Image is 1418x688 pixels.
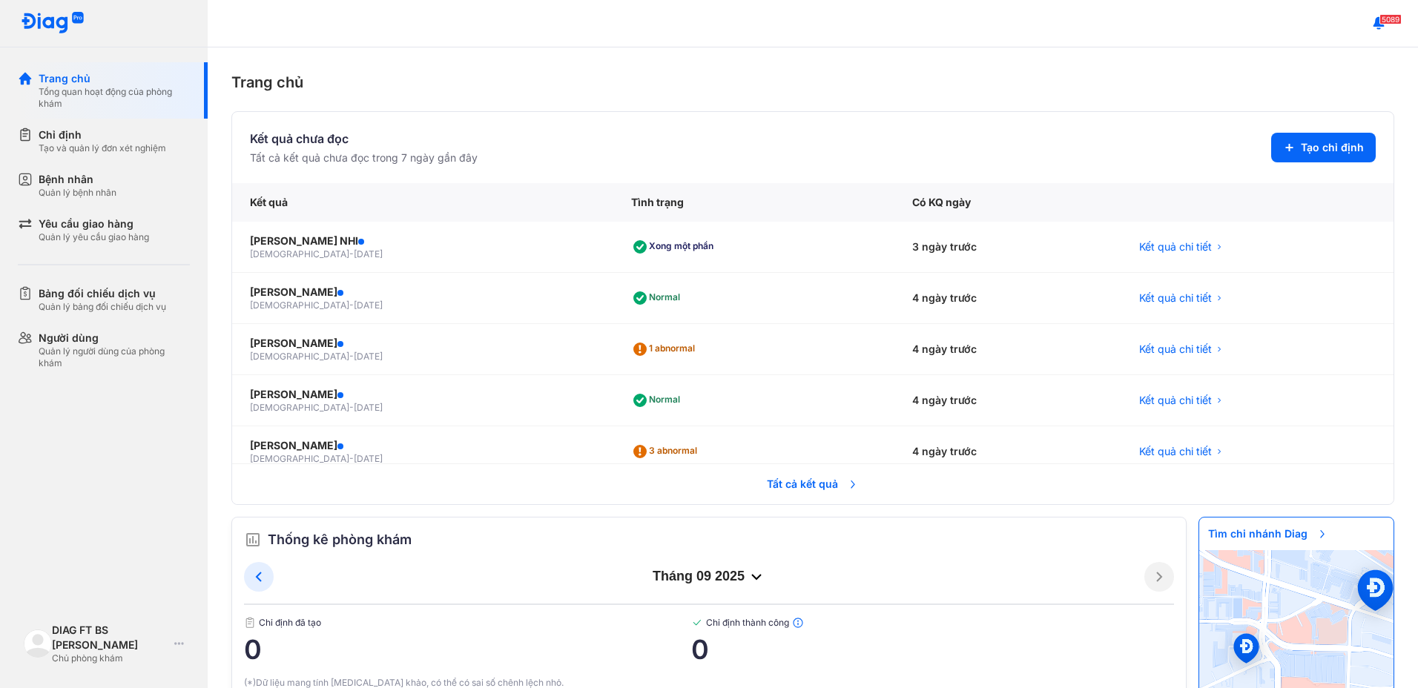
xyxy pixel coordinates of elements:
span: [DATE] [354,248,383,259]
span: Kết quả chi tiết [1139,239,1212,254]
div: Kết quả [232,183,613,222]
span: [DEMOGRAPHIC_DATA] [250,402,349,413]
div: Có KQ ngày [894,183,1121,222]
img: document.50c4cfd0.svg [244,617,256,629]
div: Tổng quan hoạt động của phòng khám [39,86,190,110]
span: Thống kê phòng khám [268,529,412,550]
div: Yêu cầu giao hàng [39,216,149,231]
div: Quản lý bảng đối chiếu dịch vụ [39,301,166,313]
div: Tất cả kết quả chưa đọc trong 7 ngày gần đây [250,150,478,165]
div: [PERSON_NAME] [250,438,596,453]
img: info.7e716105.svg [792,617,804,629]
div: 4 ngày trước [894,375,1121,426]
div: Bảng đối chiếu dịch vụ [39,286,166,301]
div: tháng 09 2025 [274,568,1144,586]
div: Người dùng [39,331,190,345]
span: [DEMOGRAPHIC_DATA] [250,300,349,311]
div: 4 ngày trước [894,324,1121,375]
span: 5089 [1379,14,1402,24]
div: [PERSON_NAME] [250,336,596,351]
div: 3 abnormal [631,440,703,463]
span: [DEMOGRAPHIC_DATA] [250,453,349,464]
span: - [349,453,354,464]
span: Kết quả chi tiết [1139,444,1212,459]
div: Quản lý bệnh nhân [39,187,116,199]
span: Kết quả chi tiết [1139,342,1212,357]
span: Chỉ định đã tạo [244,617,691,629]
span: Tất cả kết quả [758,468,868,500]
span: 0 [691,635,1174,664]
span: [DATE] [354,402,383,413]
span: [DEMOGRAPHIC_DATA] [250,351,349,362]
div: Tình trạng [613,183,894,222]
span: [DATE] [354,453,383,464]
div: Xong một phần [631,235,719,259]
div: Tạo và quản lý đơn xét nghiệm [39,142,166,154]
div: DIAG FT BS [PERSON_NAME] [52,623,168,652]
span: - [349,248,354,259]
img: order.5a6da16c.svg [244,531,262,549]
div: Normal [631,286,686,310]
div: [PERSON_NAME] NHI [250,234,596,248]
div: Trang chủ [231,71,1394,93]
div: Normal [631,388,686,412]
div: Trang chủ [39,71,190,86]
button: Tạo chỉ định [1271,133,1376,162]
div: 4 ngày trước [894,273,1121,324]
img: checked-green.01cc79e0.svg [691,617,703,629]
span: [DEMOGRAPHIC_DATA] [250,248,349,259]
div: Quản lý người dùng của phòng khám [39,345,190,369]
span: Kết quả chi tiết [1139,393,1212,408]
div: Quản lý yêu cầu giao hàng [39,231,149,243]
span: Tìm chi nhánh Diag [1199,517,1337,550]
div: Chủ phòng khám [52,652,168,664]
div: [PERSON_NAME] [250,285,596,300]
div: 4 ngày trước [894,426,1121,477]
div: Chỉ định [39,128,166,142]
span: Chỉ định thành công [691,617,1174,629]
div: Kết quả chưa đọc [250,130,478,148]
img: logo [21,12,85,35]
span: [DATE] [354,351,383,362]
div: [PERSON_NAME] [250,387,596,402]
span: [DATE] [354,300,383,311]
span: - [349,351,354,362]
span: Tạo chỉ định [1301,140,1364,155]
div: 1 abnormal [631,337,701,361]
img: logo [24,629,52,658]
div: Bệnh nhân [39,172,116,187]
span: 0 [244,635,691,664]
div: 3 ngày trước [894,222,1121,273]
span: - [349,300,354,311]
span: Kết quả chi tiết [1139,291,1212,305]
span: - [349,402,354,413]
